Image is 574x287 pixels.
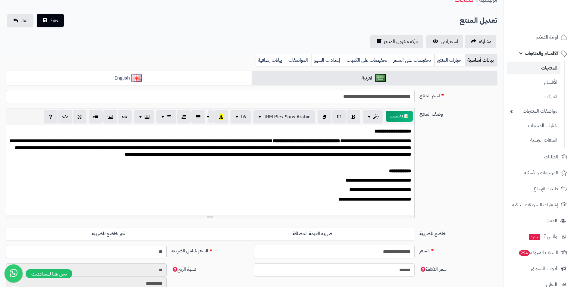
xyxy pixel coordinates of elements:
[536,33,558,42] span: لوحة التحكم
[479,38,491,45] span: مشاركه
[169,245,252,254] label: السعر شامل الضريبة
[37,14,64,27] button: حفظ
[525,49,558,58] span: الأقسام والمنتجات
[286,54,312,66] a: المواصفات
[529,234,540,240] span: جديد
[519,250,530,256] span: 294
[264,113,310,120] span: IBM Plex Sans Arabic
[426,35,463,48] a: استعراض
[131,74,142,82] img: English
[6,228,210,240] label: غير خاضع للضريبه
[465,35,496,48] a: مشاركه
[375,74,386,82] img: العربية
[507,150,570,164] a: الطلبات
[507,214,570,228] a: العملاء
[419,266,447,273] span: سعر التكلفة
[384,38,419,45] span: حركة مخزون المنتج
[391,54,434,66] a: تخفيضات على السعر
[7,14,33,27] a: الغاء
[534,185,558,193] span: طلبات الإرجاع
[524,169,558,177] span: المراجعات والأسئلة
[507,90,560,103] a: الماركات
[507,229,570,244] a: وآتس آبجديد
[544,153,558,161] span: الطلبات
[460,14,497,27] h2: تعديل المنتج
[507,166,570,180] a: المراجعات والأسئلة
[507,62,560,74] a: المنتجات
[370,35,423,48] a: حركة مخزون المنتج
[253,110,315,123] button: IBM Plex Sans Arabic
[386,111,413,122] button: 📝 AI وصف
[507,134,560,147] a: الملفات الرقمية
[344,54,391,66] a: تخفيضات على الكميات
[50,17,59,24] span: حفظ
[417,108,500,118] label: وصف المنتج
[533,17,568,30] img: logo-2.png
[531,264,557,273] span: أدوات التسويق
[507,119,560,132] a: خيارات المنتجات
[252,71,497,86] a: العربية
[210,228,415,240] label: ضريبة القيمة المضافة
[507,105,560,118] a: مواصفات المنتجات
[434,54,465,66] a: خيارات المنتج
[518,248,558,257] span: السلات المتروكة
[545,217,557,225] span: العملاء
[240,113,246,120] span: 16
[256,54,286,66] a: بيانات إضافية
[417,245,500,254] label: السعر
[441,38,458,45] span: استعراض
[507,76,560,89] a: الأقسام
[507,198,570,212] a: إشعارات التحويلات البنكية
[507,261,570,276] a: أدوات التسويق
[171,266,196,273] span: نسبة الربح
[417,90,500,99] label: اسم المنتج
[465,54,497,66] a: بيانات أساسية
[512,201,558,209] span: إشعارات التحويلات البنكية
[507,182,570,196] a: طلبات الإرجاع
[417,228,500,237] label: خاضع للضريبة
[507,245,570,260] a: السلات المتروكة294
[6,71,252,86] a: English
[312,54,344,66] a: إعدادات السيو
[231,110,251,123] button: 16
[507,30,570,45] a: لوحة التحكم
[528,232,557,241] span: وآتس آب
[21,17,29,24] span: الغاء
